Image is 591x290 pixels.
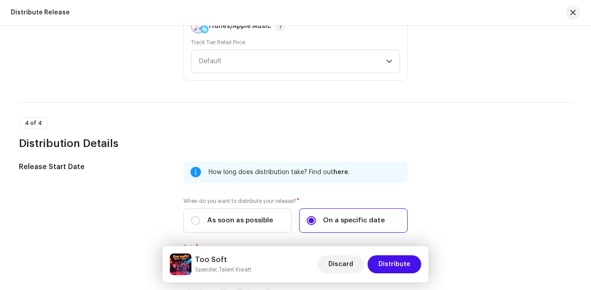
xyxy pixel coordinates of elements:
[183,244,199,251] label: Date
[199,58,222,64] span: Default
[323,216,385,226] span: On a specific date
[209,167,400,178] div: How long does distribution take? Find out .
[195,254,251,265] h5: Too Soft
[328,255,353,273] span: Discard
[368,255,421,273] button: Distribute
[11,9,70,16] div: Distribute Release
[386,50,392,73] div: dropdown trigger
[209,23,271,30] div: iTunes/Apple Music
[19,161,169,172] h5: Release Start Date
[195,265,251,274] small: Too Soft
[199,50,386,73] span: Default
[183,198,408,205] label: When do you want to distribute your release?
[207,216,273,226] span: As soon as possible
[19,136,572,151] h3: Distribution Details
[170,253,191,275] img: 36b628b2-eb85-4a84-a46b-fc122f65a3aa
[318,255,364,273] button: Discard
[191,39,245,46] label: Track Tier Retail Price
[25,120,42,126] span: 4 of 4
[333,169,348,175] span: here
[378,255,410,273] span: Distribute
